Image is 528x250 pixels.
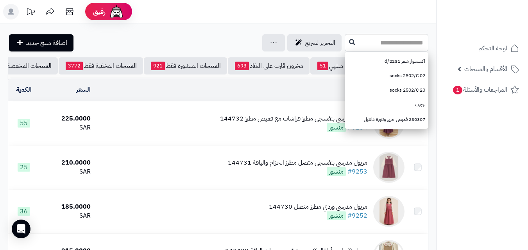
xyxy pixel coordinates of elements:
span: 55 [18,119,30,128]
a: السعر [76,85,91,94]
span: الأقسام والمنتجات [464,64,507,74]
div: Open Intercom Messenger [12,220,30,238]
span: منشور [327,167,346,176]
div: SAR [43,167,91,176]
a: socks 2502/C 20 [345,83,428,98]
a: #9253 [347,167,367,176]
span: منشور [327,123,346,132]
div: 185.0000 [43,202,91,211]
span: منشور [327,211,346,220]
span: رفيق [93,7,106,16]
a: مخزون قارب على النفاذ693 [228,57,310,74]
div: SAR [43,123,91,132]
div: مريول مدرسي بنفسجي مطرز فراشات مع قميص مطرز 144732 [220,114,367,123]
a: مخزون منتهي51 [310,57,367,74]
span: 3772 [66,62,83,70]
span: اضافة منتج جديد [26,38,67,48]
img: مريول مدرسي بنفسجي متصل مطرز الحزام والياقة 144731 [373,152,405,183]
a: 230307 قميص حرير وتنورة دانتيل [345,112,428,127]
span: 921 [151,62,165,70]
div: SAR [43,211,91,220]
img: ai-face.png [109,4,124,20]
a: تحديثات المنصة [21,4,40,21]
a: المنتجات المنشورة فقط921 [144,57,227,74]
a: المنتجات المخفية فقط3772 [59,57,143,74]
div: مريول مدرسي وردي مطرز متصل 144730 [269,202,367,211]
a: جورب [345,98,428,112]
span: 51 [317,62,328,70]
div: 225.0000 [43,114,91,123]
a: التحرير لسريع [287,34,342,51]
div: 210.0000 [43,158,91,167]
span: 25 [18,163,30,172]
a: #9252 [347,211,367,220]
a: الكمية [16,85,32,94]
a: socks 2502/C 02 [345,69,428,83]
a: اكسسوار شعر 2231/d [345,54,428,69]
span: 693 [235,62,249,70]
div: مريول مدرسي بنفسجي متصل مطرز الحزام والياقة 144731 [228,158,367,167]
a: المراجعات والأسئلة1 [441,80,523,99]
span: التحرير لسريع [305,38,335,48]
span: المراجعات والأسئلة [452,84,507,95]
span: 1 [453,86,462,94]
span: 36 [18,207,30,216]
a: اضافة منتج جديد [9,34,73,51]
span: لوحة التحكم [478,43,507,54]
img: مريول مدرسي وردي مطرز متصل 144730 [373,196,405,227]
a: لوحة التحكم [441,39,523,58]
